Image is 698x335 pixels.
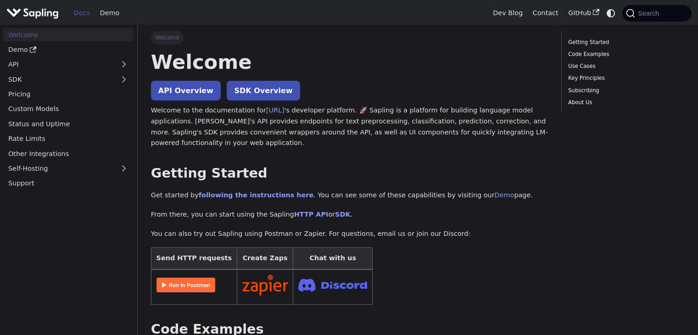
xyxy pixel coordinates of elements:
[488,6,527,20] a: Dev Blog
[6,6,59,20] img: Sapling.ai
[151,248,237,269] th: Send HTTP requests
[3,177,133,190] a: Support
[3,132,133,145] a: Rate Limits
[528,6,564,20] a: Contact
[3,147,133,160] a: Other Integrations
[568,74,681,83] a: Key Principles
[635,10,664,17] span: Search
[151,31,548,44] nav: Breadcrumbs
[115,73,133,86] button: Expand sidebar category 'SDK'
[151,31,184,44] span: Welcome
[563,6,604,20] a: GitHub
[3,88,133,101] a: Pricing
[151,50,548,74] h1: Welcome
[3,102,133,116] a: Custom Models
[199,191,313,199] a: following the instructions here
[151,209,548,220] p: From there, you can start using the Sapling or .
[237,248,293,269] th: Create Zaps
[227,81,300,100] a: SDK Overview
[151,190,548,201] p: Get started by . You can see some of these capabilities by visiting our page.
[294,211,329,218] a: HTTP API
[151,105,548,149] p: Welcome to the documentation for 's developer platform. 🚀 Sapling is a platform for building lang...
[151,165,548,182] h2: Getting Started
[568,86,681,95] a: Subscribing
[242,274,288,296] img: Connect in Zapier
[568,62,681,71] a: Use Cases
[156,278,215,292] img: Run in Postman
[568,50,681,59] a: Code Examples
[495,191,514,199] a: Demo
[3,28,133,41] a: Welcome
[69,6,95,20] a: Docs
[3,73,115,86] a: SDK
[298,276,367,295] img: Join Discord
[6,6,62,20] a: Sapling.aiSapling.ai
[293,248,373,269] th: Chat with us
[604,6,618,20] button: Switch between dark and light mode (currently system mode)
[568,38,681,47] a: Getting Started
[3,43,133,56] a: Demo
[335,211,350,218] a: SDK
[151,229,548,240] p: You can also try out Sapling using Postman or Zapier. For questions, email us or join our Discord:
[568,98,681,107] a: About Us
[266,106,285,114] a: [URL]
[95,6,124,20] a: Demo
[151,81,221,100] a: API Overview
[622,5,691,22] button: Search (Command+K)
[3,162,133,175] a: Self-Hosting
[115,58,133,71] button: Expand sidebar category 'API'
[3,117,133,130] a: Status and Uptime
[3,58,115,71] a: API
